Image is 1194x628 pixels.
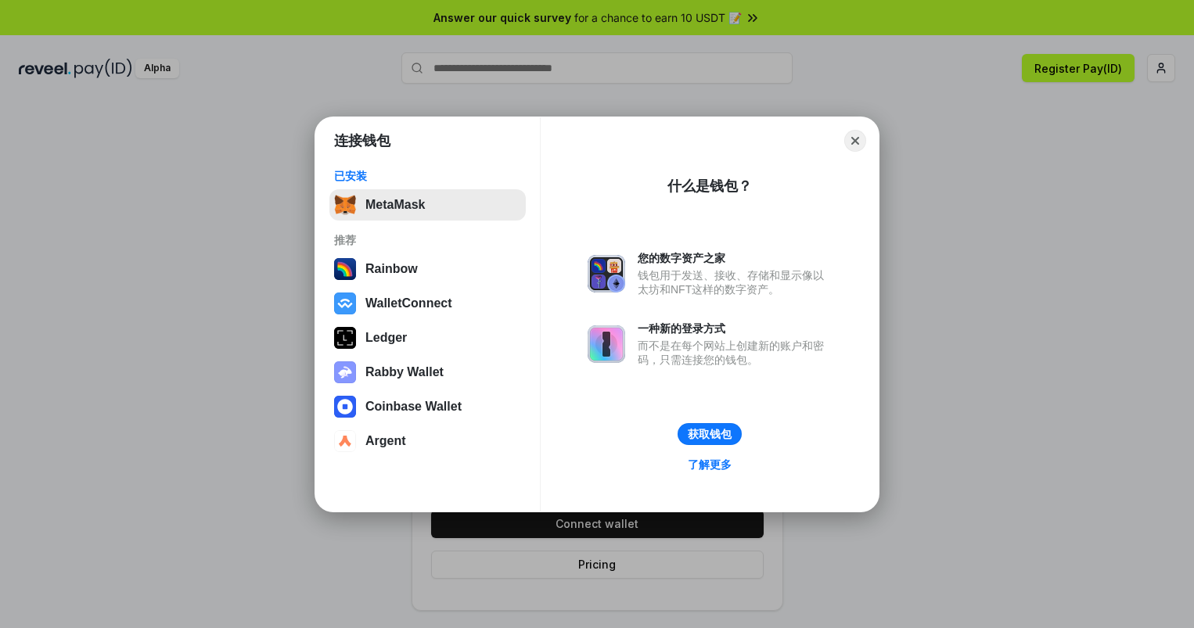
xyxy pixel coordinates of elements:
div: Rainbow [365,262,418,276]
h1: 连接钱包 [334,131,390,150]
img: svg+xml,%3Csvg%20width%3D%22120%22%20height%3D%22120%22%20viewBox%3D%220%200%20120%20120%22%20fil... [334,258,356,280]
button: Coinbase Wallet [329,391,526,422]
img: svg+xml,%3Csvg%20width%3D%2228%22%20height%3D%2228%22%20viewBox%3D%220%200%2028%2028%22%20fill%3D... [334,292,356,314]
button: WalletConnect [329,288,526,319]
div: 获取钱包 [688,427,732,441]
div: 您的数字资产之家 [638,251,832,265]
div: 什么是钱包？ [667,177,752,196]
div: WalletConnect [365,296,452,310]
div: Ledger [365,331,407,345]
button: 获取钱包 [678,423,742,445]
div: Argent [365,434,406,448]
div: 钱包用于发送、接收、存储和显示像以太坊和NFT这样的数字资产。 [638,268,832,296]
img: svg+xml,%3Csvg%20xmlns%3D%22http%3A%2F%2Fwww.w3.org%2F2000%2Fsvg%22%20width%3D%2228%22%20height%3... [334,327,356,349]
div: 已安装 [334,169,521,183]
div: Coinbase Wallet [365,400,462,414]
div: 了解更多 [688,458,732,472]
div: 一种新的登录方式 [638,321,832,336]
button: Rabby Wallet [329,357,526,388]
img: svg+xml,%3Csvg%20width%3D%2228%22%20height%3D%2228%22%20viewBox%3D%220%200%2028%2028%22%20fill%3D... [334,430,356,452]
div: Rabby Wallet [365,365,444,379]
button: Rainbow [329,253,526,285]
div: 推荐 [334,233,521,247]
button: Argent [329,425,526,457]
img: svg+xml,%3Csvg%20xmlns%3D%22http%3A%2F%2Fwww.w3.org%2F2000%2Fsvg%22%20fill%3D%22none%22%20viewBox... [334,361,356,383]
button: Close [844,130,866,152]
img: svg+xml,%3Csvg%20width%3D%2228%22%20height%3D%2228%22%20viewBox%3D%220%200%2028%2028%22%20fill%3D... [334,396,356,418]
img: svg+xml,%3Csvg%20fill%3D%22none%22%20height%3D%2233%22%20viewBox%3D%220%200%2035%2033%22%20width%... [334,194,356,216]
a: 了解更多 [678,454,741,475]
button: MetaMask [329,189,526,221]
div: 而不是在每个网站上创建新的账户和密码，只需连接您的钱包。 [638,339,832,367]
button: Ledger [329,322,526,353]
img: svg+xml,%3Csvg%20xmlns%3D%22http%3A%2F%2Fwww.w3.org%2F2000%2Fsvg%22%20fill%3D%22none%22%20viewBox... [588,325,625,363]
div: MetaMask [365,198,425,212]
img: svg+xml,%3Csvg%20xmlns%3D%22http%3A%2F%2Fwww.w3.org%2F2000%2Fsvg%22%20fill%3D%22none%22%20viewBox... [588,255,625,292]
